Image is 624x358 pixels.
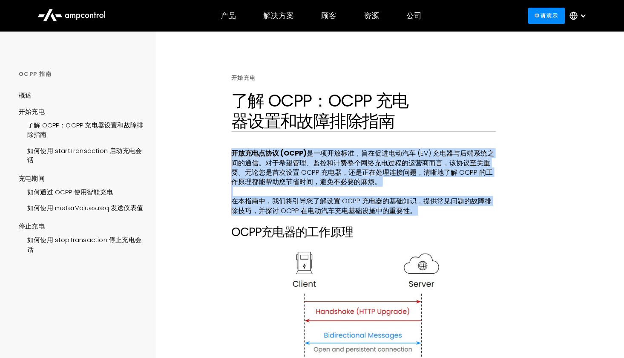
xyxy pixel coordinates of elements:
[231,148,494,187] font: 一项开放标准，旨在促进电动汽车 (EV) 充电器与后端系统之间的通信。对于希望管理、监控和计费整个网络充电过程的运营商而言，该协议至关重要。无论您是首次设置 OCPP 充电器，还是正在处理连接问...
[19,107,45,116] font: 开始充电
[406,11,422,20] div: 公司
[231,148,307,158] font: 开放充电点协议 (OCPP)
[19,142,144,167] a: 如何使用 startTransaction 启动充电会话
[535,12,559,19] font: 申请演示
[27,235,141,254] font: 如何使用 stopTransaction 停止充电会话
[321,11,336,20] div: 顾客
[406,10,422,21] font: 公司
[27,146,142,165] font: 如何使用 startTransaction 启动充电会话
[19,183,113,199] a: 如何通过 OCPP 使用智能充电
[19,174,45,183] font: 充电期间
[19,222,45,231] font: 停止充电
[528,8,565,23] a: 申请演示
[19,91,32,107] a: 概述
[231,74,256,82] font: 开始充电
[263,11,294,20] div: 解决方案
[19,116,144,142] a: 了解 OCPP：OCPP 充电器设置和故障排除指南
[19,199,143,215] a: 如何使用 meterValues.req 发送仪表值
[231,224,353,240] font: OCPP充电器的工作原理
[364,10,379,21] font: 资源
[19,231,144,257] a: 如何使用 stopTransaction 停止充电会话
[19,70,52,78] font: OCPP 指南
[27,121,143,139] font: 了解 OCPP：OCPP 充电器设置和故障排除指南
[19,91,32,100] font: 概述
[231,89,408,133] font: 了解 OCPP：OCPP 充电器设置和故障排除指南
[307,148,313,158] font: 是
[27,188,113,196] font: 如何通过 OCPP 使用智能充电
[364,11,379,20] div: 资源
[221,10,236,21] font: 产品
[221,11,236,20] div: 产品
[263,10,294,21] font: 解决方案
[321,10,336,21] font: 顾客
[231,196,492,215] font: 在本指南中，我们将引导您了解设置 OCPP 充电器的基础知识，提供常见问题的故障排除技巧，并探讨 OCPP 在电动汽车充电基础设施中的重要性。
[27,203,143,212] font: 如何使用 meterValues.req 发送仪表值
